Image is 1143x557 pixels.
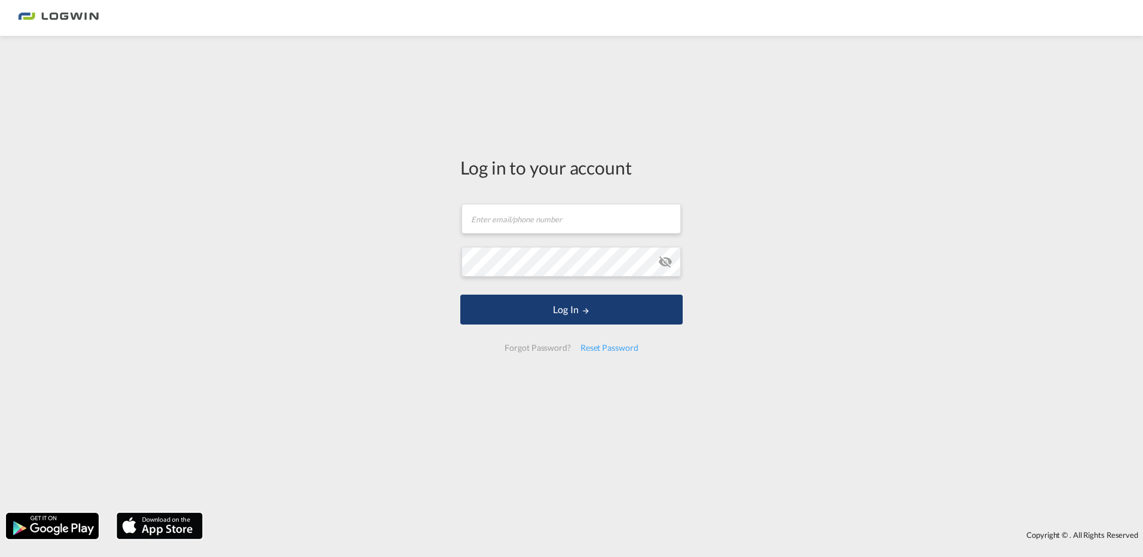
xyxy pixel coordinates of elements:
div: Log in to your account [460,155,683,180]
img: apple.png [115,512,204,540]
button: LOGIN [460,295,683,325]
img: 2761ae10d95411efa20a1f5e0282d2d7.png [18,5,99,32]
div: Reset Password [576,337,643,359]
div: Forgot Password? [500,337,575,359]
input: Enter email/phone number [462,204,681,234]
div: Copyright © . All Rights Reserved [209,525,1143,545]
img: google.png [5,512,100,540]
md-icon: icon-eye-off [658,255,673,269]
